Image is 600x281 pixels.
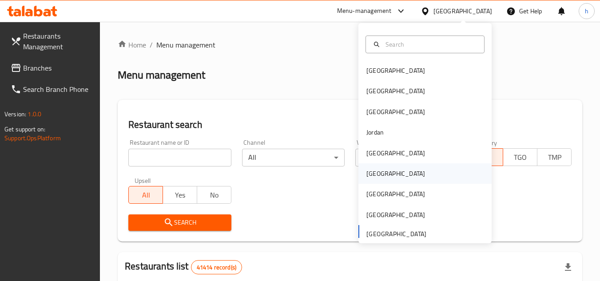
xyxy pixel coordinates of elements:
[128,214,231,231] button: Search
[355,149,458,166] div: All
[4,132,61,144] a: Support.OpsPlatform
[28,108,41,120] span: 1.0.0
[366,210,425,220] div: [GEOGRAPHIC_DATA]
[128,149,231,166] input: Search for restaurant name or ID..
[4,108,26,120] span: Version:
[4,79,100,100] a: Search Branch Phone
[167,189,194,202] span: Yes
[156,40,215,50] span: Menu management
[507,151,534,164] span: TGO
[557,257,579,278] div: Export file
[366,169,425,178] div: [GEOGRAPHIC_DATA]
[366,189,425,199] div: [GEOGRAPHIC_DATA]
[366,107,425,117] div: [GEOGRAPHIC_DATA]
[23,84,93,95] span: Search Branch Phone
[118,40,582,50] nav: breadcrumb
[475,139,497,146] label: Delivery
[366,86,425,96] div: [GEOGRAPHIC_DATA]
[128,118,572,131] h2: Restaurant search
[191,260,242,274] div: Total records count
[135,177,151,183] label: Upsell
[503,148,537,166] button: TGO
[197,186,231,204] button: No
[433,6,492,16] div: [GEOGRAPHIC_DATA]
[337,6,392,16] div: Menu-management
[4,25,100,57] a: Restaurants Management
[541,151,568,164] span: TMP
[132,189,159,202] span: All
[4,57,100,79] a: Branches
[128,186,163,204] button: All
[118,68,205,82] h2: Menu management
[135,217,224,228] span: Search
[537,148,572,166] button: TMP
[125,260,242,274] h2: Restaurants list
[23,31,93,52] span: Restaurants Management
[366,66,425,75] div: [GEOGRAPHIC_DATA]
[366,127,384,137] div: Jordan
[201,189,228,202] span: No
[242,149,345,166] div: All
[4,123,45,135] span: Get support on:
[585,6,588,16] span: h
[191,263,242,272] span: 41414 record(s)
[150,40,153,50] li: /
[118,40,146,50] a: Home
[163,186,197,204] button: Yes
[23,63,93,73] span: Branches
[382,40,479,49] input: Search
[366,148,425,158] div: [GEOGRAPHIC_DATA]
